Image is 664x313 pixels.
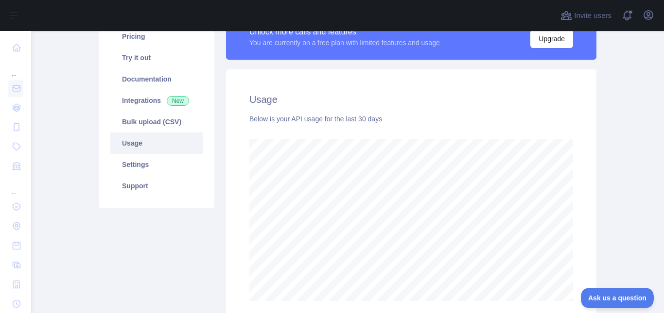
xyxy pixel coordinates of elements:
[110,111,203,132] a: Bulk upload (CSV)
[110,68,203,90] a: Documentation
[249,114,573,124] div: Below is your API usage for the last 30 days
[249,26,440,38] div: Unlock more calls and features
[110,90,203,111] a: Integrations New
[110,26,203,47] a: Pricing
[8,58,23,78] div: ...
[110,47,203,68] a: Try it out
[249,38,440,48] div: You are currently on a free plan with limited features and usage
[167,96,189,106] span: New
[110,132,203,154] a: Usage
[574,10,612,21] span: Invite users
[530,30,573,48] button: Upgrade
[110,154,203,175] a: Settings
[249,93,573,106] h2: Usage
[559,8,613,23] button: Invite users
[110,175,203,197] a: Support
[8,177,23,196] div: ...
[581,288,654,308] iframe: Toggle Customer Support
